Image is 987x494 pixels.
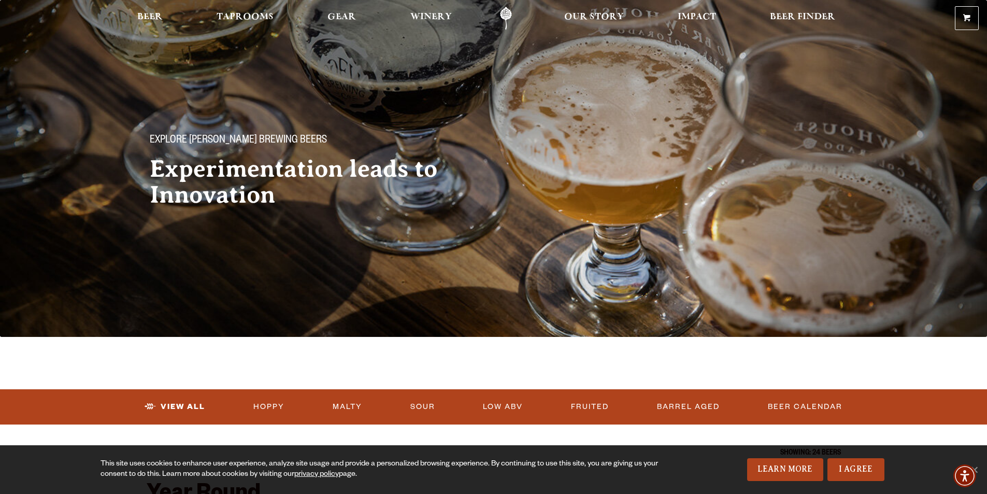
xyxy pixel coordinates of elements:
[487,7,525,30] a: Odell Home
[131,7,169,30] a: Beer
[653,395,724,419] a: Barrel Aged
[557,7,631,30] a: Our Story
[294,471,339,479] a: privacy policy
[747,458,823,481] a: Learn More
[327,13,356,21] span: Gear
[249,395,289,419] a: Hoppy
[150,134,327,148] span: Explore [PERSON_NAME] Brewing Beers
[827,458,884,481] a: I Agree
[101,459,662,480] div: This site uses cookies to enhance user experience, analyze site usage and provide a personalized ...
[406,395,439,419] a: Sour
[328,395,366,419] a: Malty
[140,395,209,419] a: View All
[564,13,624,21] span: Our Story
[321,7,363,30] a: Gear
[150,156,473,208] h2: Experimentation leads to Innovation
[404,7,459,30] a: Winery
[217,13,274,21] span: Taprooms
[671,7,723,30] a: Impact
[678,13,716,21] span: Impact
[210,7,280,30] a: Taprooms
[764,395,847,419] a: Beer Calendar
[763,7,842,30] a: Beer Finder
[770,13,835,21] span: Beer Finder
[953,464,976,487] div: Accessibility Menu
[410,13,452,21] span: Winery
[479,395,527,419] a: Low ABV
[137,13,163,21] span: Beer
[567,395,613,419] a: Fruited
